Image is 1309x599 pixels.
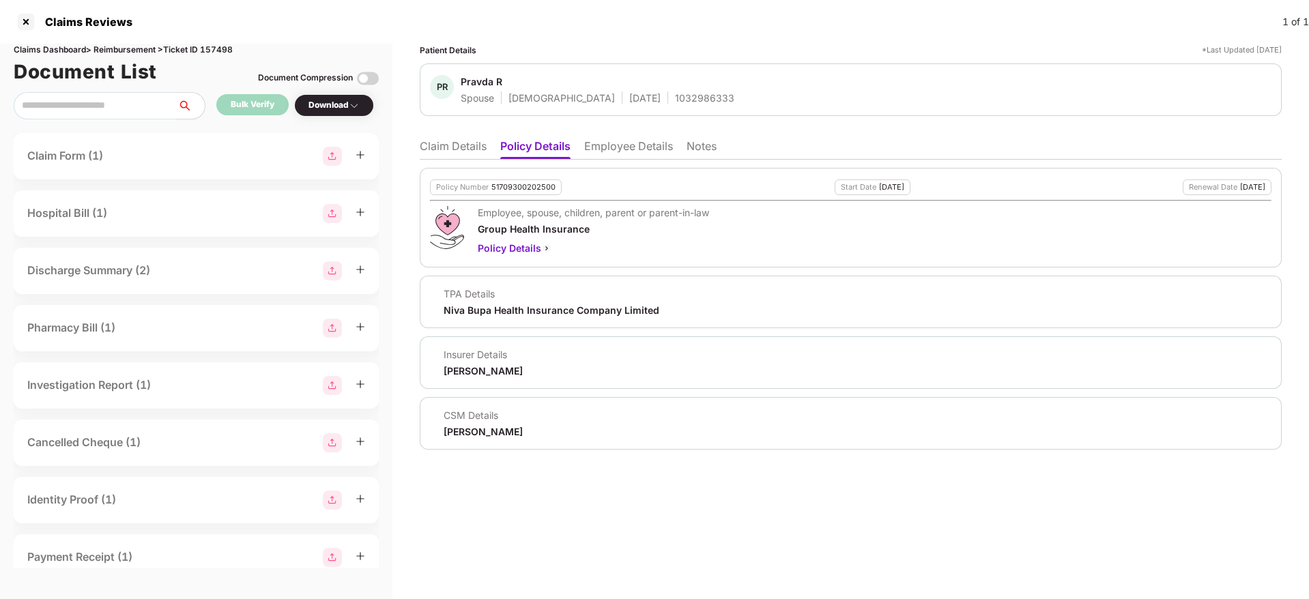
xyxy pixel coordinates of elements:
div: Pravda R [461,75,502,88]
div: [DATE] [879,183,904,192]
div: Spouse [461,91,494,104]
div: Start Date [841,183,876,192]
div: *Last Updated [DATE] [1202,44,1282,57]
img: svg+xml;base64,PHN2ZyBpZD0iR3JvdXBfMjg4MTMiIGRhdGEtbmFtZT0iR3JvdXAgMjg4MTMiIHhtbG5zPSJodHRwOi8vd3... [323,147,342,166]
div: Pharmacy Bill (1) [27,319,115,336]
div: Claims Reviews [37,15,132,29]
div: Patient Details [420,44,476,57]
span: plus [356,150,365,160]
div: 51709300202500 [491,183,556,192]
img: svg+xml;base64,PHN2ZyBpZD0iR3JvdXBfMjg4MTMiIGRhdGEtbmFtZT0iR3JvdXAgMjg4MTMiIHhtbG5zPSJodHRwOi8vd3... [323,491,342,510]
h1: Document List [14,57,157,87]
div: Discharge Summary (2) [27,262,150,279]
span: plus [356,379,365,389]
div: Document Compression [258,72,353,85]
span: plus [356,207,365,217]
div: [PERSON_NAME] [444,364,523,377]
div: Payment Receipt (1) [27,549,132,566]
div: Employee, spouse, children, parent or parent-in-law [478,206,709,219]
span: plus [356,322,365,332]
div: Niva Bupa Health Insurance Company Limited [444,304,659,317]
div: Renewal Date [1189,183,1237,192]
div: CSM Details [444,409,523,422]
img: svg+xml;base64,PHN2ZyBpZD0iR3JvdXBfMjg4MTMiIGRhdGEtbmFtZT0iR3JvdXAgMjg4MTMiIHhtbG5zPSJodHRwOi8vd3... [323,548,342,567]
div: [DATE] [629,91,661,104]
li: Notes [687,139,717,159]
span: plus [356,494,365,503]
div: Insurer Details [444,348,523,361]
img: svg+xml;base64,PHN2ZyBpZD0iR3JvdXBfMjg4MTMiIGRhdGEtbmFtZT0iR3JvdXAgMjg4MTMiIHhtbG5zPSJodHRwOi8vd3... [323,433,342,452]
div: Hospital Bill (1) [27,205,107,222]
div: Bulk Verify [231,98,274,111]
img: svg+xml;base64,PHN2ZyBpZD0iR3JvdXBfMjg4MTMiIGRhdGEtbmFtZT0iR3JvdXAgMjg4MTMiIHhtbG5zPSJodHRwOi8vd3... [323,376,342,395]
img: svg+xml;base64,PHN2ZyBpZD0iR3JvdXBfMjg4MTMiIGRhdGEtbmFtZT0iR3JvdXAgMjg4MTMiIHhtbG5zPSJodHRwOi8vd3... [323,204,342,223]
div: Policy Details [478,241,709,256]
div: Claim Form (1) [27,147,103,164]
div: Policy Number [436,183,489,192]
div: Download [308,99,360,112]
span: plus [356,551,365,561]
button: search [177,92,205,119]
div: 1 of 1 [1282,14,1309,29]
img: svg+xml;base64,PHN2ZyBpZD0iR3JvdXBfMjg4MTMiIGRhdGEtbmFtZT0iR3JvdXAgMjg4MTMiIHhtbG5zPSJodHRwOi8vd3... [323,261,342,280]
img: svg+xml;base64,PHN2ZyBpZD0iR3JvdXBfMjg4MTMiIGRhdGEtbmFtZT0iR3JvdXAgMjg4MTMiIHhtbG5zPSJodHRwOi8vd3... [323,319,342,338]
li: Employee Details [584,139,673,159]
li: Policy Details [500,139,571,159]
div: [DATE] [1240,183,1265,192]
span: plus [356,265,365,274]
span: search [177,100,205,111]
img: svg+xml;base64,PHN2ZyBpZD0iQmFjay0yMHgyMCIgeG1sbnM9Imh0dHA6Ly93d3cudzMub3JnLzIwMDAvc3ZnIiB3aWR0aD... [541,243,552,254]
li: Claim Details [420,139,487,159]
img: svg+xml;base64,PHN2ZyBpZD0iVG9nZ2xlLTMyeDMyIiB4bWxucz0iaHR0cDovL3d3dy53My5vcmcvMjAwMC9zdmciIHdpZH... [357,68,379,89]
div: TPA Details [444,287,659,300]
div: Group Health Insurance [478,222,709,235]
div: Identity Proof (1) [27,491,116,508]
div: PR [430,75,454,99]
div: [PERSON_NAME] [444,425,523,438]
div: [DEMOGRAPHIC_DATA] [508,91,615,104]
div: Claims Dashboard > Reimbursement > Ticket ID 157498 [14,44,379,57]
img: svg+xml;base64,PHN2ZyB4bWxucz0iaHR0cDovL3d3dy53My5vcmcvMjAwMC9zdmciIHdpZHRoPSI0OS4zMiIgaGVpZ2h0PS... [430,206,463,249]
img: svg+xml;base64,PHN2ZyBpZD0iRHJvcGRvd24tMzJ4MzIiIHhtbG5zPSJodHRwOi8vd3d3LnczLm9yZy8yMDAwL3N2ZyIgd2... [349,100,360,111]
span: plus [356,437,365,446]
div: Cancelled Cheque (1) [27,434,141,451]
div: Investigation Report (1) [27,377,151,394]
div: 1032986333 [675,91,734,104]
